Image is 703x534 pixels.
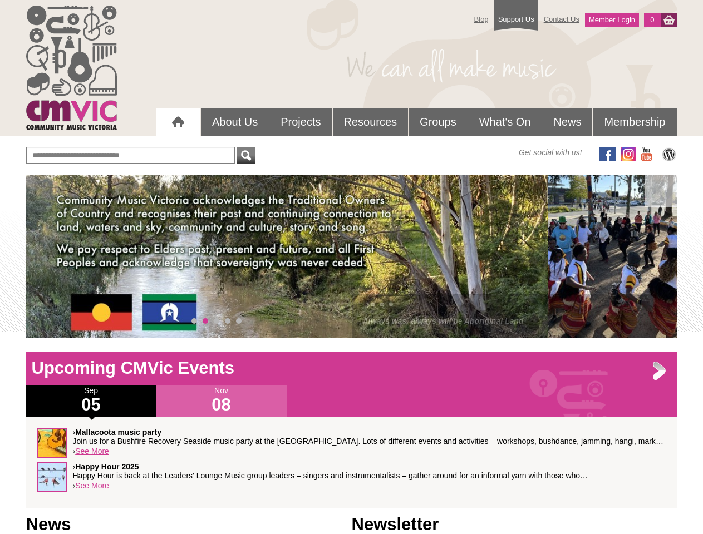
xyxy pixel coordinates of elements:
[585,13,639,27] a: Member Login
[409,108,468,136] a: Groups
[363,317,524,325] a: Always was, always will be Aboriginal Land
[75,447,109,456] a: See More
[593,108,676,136] a: Membership
[75,481,109,490] a: See More
[75,428,161,437] strong: Mallacoota music party
[201,108,269,136] a: About Us
[469,9,494,29] a: Blog
[156,396,287,414] h1: 08
[370,296,394,313] a: • • •
[75,462,139,471] strong: Happy Hour 2025
[468,108,542,136] a: What's On
[363,299,666,315] h2: ›
[156,385,287,417] div: Nov
[37,428,67,458] img: SqueezeSucknPluck-sq.jpg
[73,428,666,446] p: › Join us for a Bushfire Recovery Seaside music party at the [GEOGRAPHIC_DATA]. Lots of different...
[73,462,666,480] p: › Happy Hour is back at the Leaders' Lounge Music group leaders – singers and instrumentalists – ...
[37,462,666,497] div: ›
[538,9,585,29] a: Contact Us
[542,108,592,136] a: News
[621,147,636,161] img: icon-instagram.png
[644,13,660,27] a: 0
[37,462,67,492] img: Happy_Hour_sq.jpg
[661,147,677,161] img: CMVic Blog
[269,108,332,136] a: Projects
[333,108,409,136] a: Resources
[26,6,117,130] img: cmvic_logo.png
[37,428,666,462] div: ›
[519,147,582,158] span: Get social with us!
[26,396,156,414] h1: 05
[26,357,677,379] h1: Upcoming CMVic Events
[26,385,156,417] div: Sep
